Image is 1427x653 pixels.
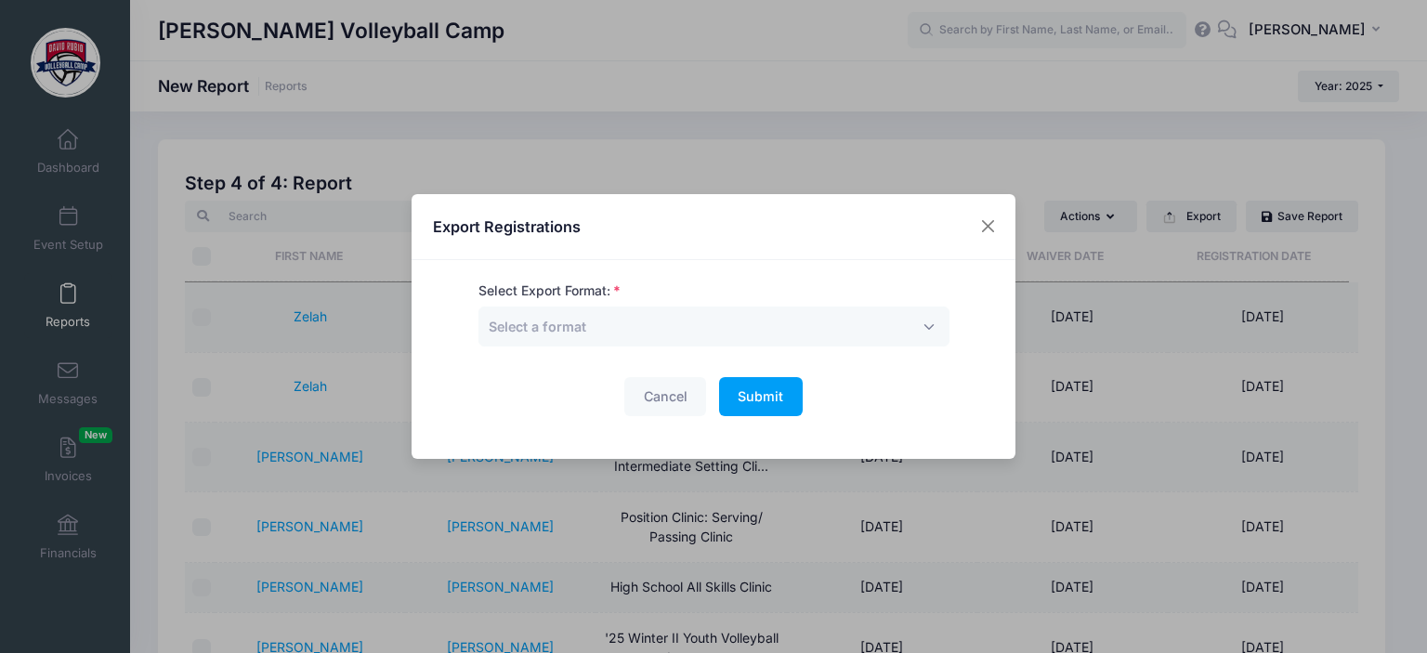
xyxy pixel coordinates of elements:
span: Submit [738,388,783,404]
button: Close [972,210,1005,243]
label: Select Export Format: [478,281,621,301]
span: Select a format [489,317,586,336]
h4: Export Registrations [433,215,581,238]
span: Select a format [478,307,949,346]
span: Select a format [489,319,586,334]
button: Cancel [624,377,706,417]
button: Submit [719,377,803,417]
